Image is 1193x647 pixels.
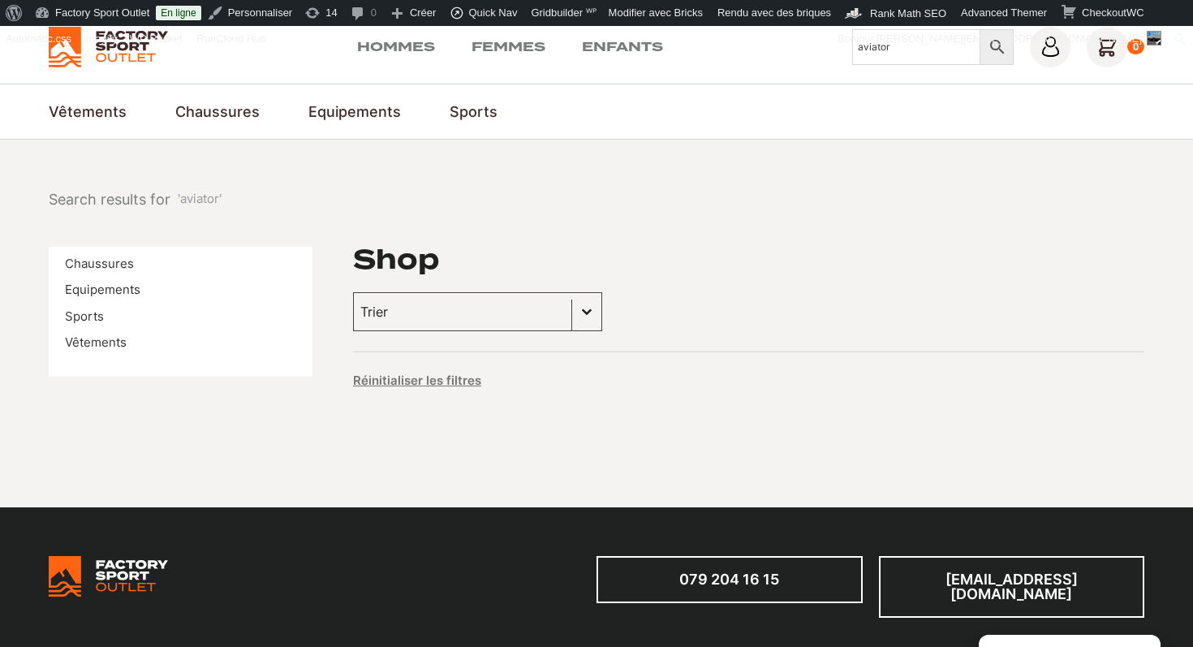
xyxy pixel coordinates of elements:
[78,26,124,52] a: Imagify
[308,101,401,123] a: Equipements
[178,190,222,209] span: 'aviator'
[353,247,439,273] h1: Shop
[596,556,863,603] a: 079 204 16 15
[870,7,946,19] span: Rank Math SEO
[49,188,222,210] li: Search results for
[189,26,274,52] div: RunCloud Hub
[49,188,222,210] nav: breadcrumbs
[65,308,104,324] a: Sports
[65,282,140,297] a: Equipements
[49,101,127,123] a: Vêtements
[879,556,1145,618] a: [EMAIL_ADDRESS][DOMAIN_NAME]
[572,293,601,330] button: Basculer la liste
[472,37,545,57] a: Femmes
[49,556,168,597] img: Bricks Woocommerce Starter
[124,26,189,52] a: WP Rocket
[582,37,663,57] a: Enfants
[360,301,565,322] input: Trier
[357,37,435,57] a: Hommes
[832,26,1168,52] a: Bonjour,
[450,101,497,123] a: Sports
[175,101,260,123] a: Chaussures
[1127,39,1144,55] div: 0
[65,256,134,271] a: Chaussures
[353,373,481,389] button: Réinitialiser les filtres
[876,32,1142,45] span: [PERSON_NAME][EMAIL_ADDRESS][DOMAIN_NAME]
[65,334,127,350] a: Vêtements
[156,6,200,20] a: En ligne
